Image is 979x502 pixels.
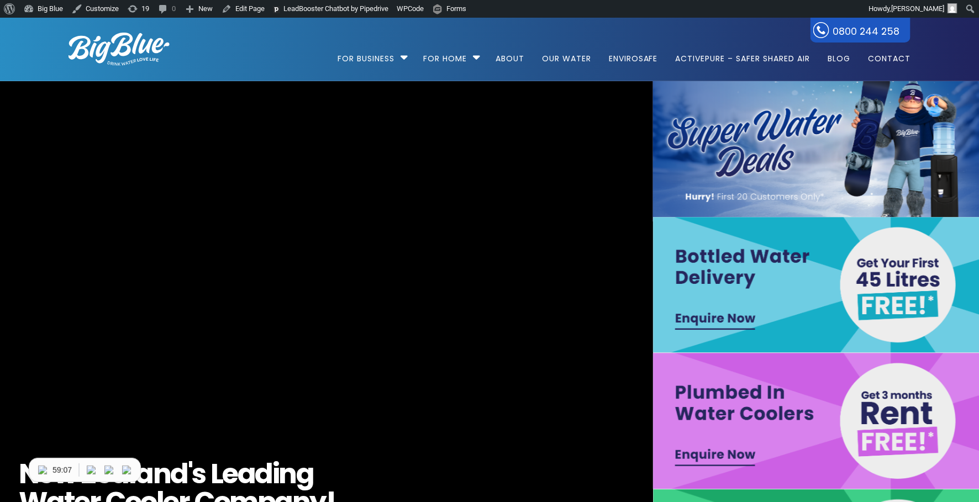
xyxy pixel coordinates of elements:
[153,460,171,488] span: n
[278,460,296,488] span: n
[238,460,255,488] span: a
[188,460,192,488] span: '
[338,18,403,89] a: For Business
[534,18,599,89] a: Our Water
[601,18,666,89] a: EnviroSafe
[210,460,223,488] span: L
[135,460,153,488] span: a
[296,460,314,488] span: g
[192,460,206,488] span: s
[272,460,279,488] span: i
[415,18,475,89] a: For Home
[273,6,280,13] img: logo.svg
[222,460,238,488] span: e
[19,460,39,488] span: N
[255,460,272,488] span: d
[170,460,188,488] span: d
[891,4,944,13] span: [PERSON_NAME]
[820,18,858,89] a: Blog
[860,18,910,89] a: Contact
[488,18,532,89] a: About
[69,33,170,66] img: logo
[906,429,964,487] iframe: Chatbot
[668,18,818,89] a: ActivePure – Safer Shared Air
